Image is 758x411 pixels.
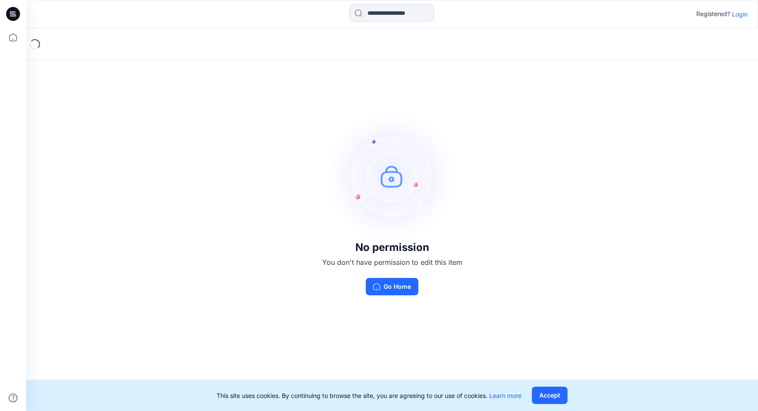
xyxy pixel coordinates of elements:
[696,9,730,19] p: Registered?
[532,387,568,404] button: Accept
[322,241,462,254] h3: No permission
[322,257,462,267] p: You don't have permission to edit this item
[489,392,521,399] a: Learn more
[366,278,418,295] button: Go Home
[217,391,521,400] p: This site uses cookies. By continuing to browse the site, you are agreeing to our use of cookies.
[732,10,748,19] p: Login
[327,111,457,241] img: no-perm.svg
